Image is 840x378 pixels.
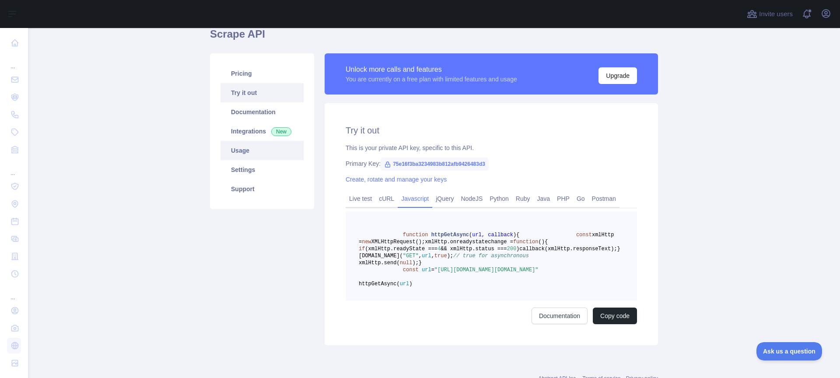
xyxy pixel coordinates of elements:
[513,239,539,245] span: function
[346,143,637,152] div: This is your private API key, specific to this API.
[437,246,441,252] span: 4
[220,122,304,141] a: Integrations New
[220,64,304,83] a: Pricing
[220,179,304,199] a: Support
[419,260,422,266] span: }
[359,253,403,259] span: [DOMAIN_NAME](
[431,253,434,259] span: ,
[271,127,291,136] span: New
[220,141,304,160] a: Usage
[400,260,413,266] span: null
[453,253,529,259] span: // true for asynchronous
[422,267,431,273] span: url
[359,246,365,252] span: if
[513,232,516,238] span: )
[398,192,432,206] a: Javascript
[434,253,447,259] span: true
[617,246,620,252] span: }
[576,232,592,238] span: const
[419,253,422,259] span: ,
[516,246,519,252] span: )
[7,283,21,301] div: ...
[434,267,539,273] span: "[URL][DOMAIN_NAME][DOMAIN_NAME]"
[542,239,545,245] span: )
[756,342,822,360] iframe: Toggle Customer Support
[538,239,541,245] span: (
[346,124,637,136] h2: Try it out
[412,260,418,266] span: );
[7,159,21,177] div: ...
[573,192,588,206] a: Go
[472,232,513,238] span: url, callback
[507,246,516,252] span: 200
[553,192,573,206] a: PHP
[441,246,507,252] span: && xmlHttp.status ===
[759,9,793,19] span: Invite users
[400,281,409,287] span: url
[469,232,472,238] span: (
[431,232,469,238] span: httpGetAsync
[486,192,512,206] a: Python
[362,239,371,245] span: new
[371,239,425,245] span: XMLHttpRequest();
[403,253,419,259] span: "GET"
[512,192,534,206] a: Ruby
[359,281,400,287] span: httpGetAsync(
[431,267,434,273] span: =
[425,239,513,245] span: xmlHttp.onreadystatechange =
[220,102,304,122] a: Documentation
[409,281,412,287] span: )
[403,232,428,238] span: function
[447,253,453,259] span: );
[210,27,658,48] h1: Scrape API
[365,246,437,252] span: (xmlHttp.readyState ===
[7,52,21,70] div: ...
[534,192,554,206] a: Java
[403,267,419,273] span: const
[432,192,457,206] a: jQuery
[359,260,400,266] span: xmlHttp.send(
[422,253,431,259] span: url
[346,176,447,183] a: Create, rotate and manage your keys
[381,157,489,171] span: 75e16f3ba3234983b812afb9426483d3
[745,7,794,21] button: Invite users
[346,159,637,168] div: Primary Key:
[516,232,519,238] span: {
[375,192,398,206] a: cURL
[346,192,375,206] a: Live test
[220,160,304,179] a: Settings
[346,75,517,84] div: You are currently on a free plan with limited features and usage
[545,239,548,245] span: {
[598,67,637,84] button: Upgrade
[588,192,619,206] a: Postman
[593,308,637,324] button: Copy code
[220,83,304,102] a: Try it out
[457,192,486,206] a: NodeJS
[519,246,617,252] span: callback(xmlHttp.responseText);
[532,308,588,324] a: Documentation
[346,64,517,75] div: Unlock more calls and features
